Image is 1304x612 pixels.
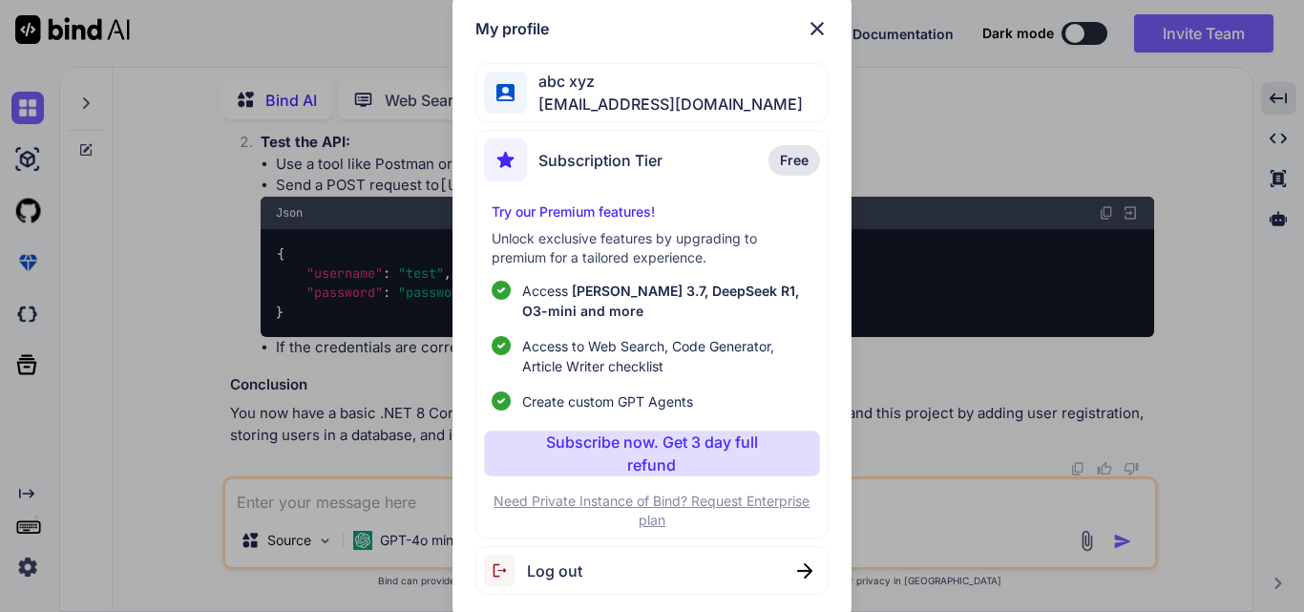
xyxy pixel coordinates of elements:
span: Access to Web Search, Code Generator, Article Writer checklist [522,336,811,376]
p: Unlock exclusive features by upgrading to premium for a tailored experience. [492,229,811,267]
p: Access [522,281,811,321]
span: Create custom GPT Agents [522,391,693,412]
p: Try our Premium features! [492,202,811,222]
span: Log out [527,559,582,582]
img: close [797,563,812,579]
p: Subscribe now. Get 3 day full refund [521,431,782,476]
img: close [806,17,829,40]
span: abc xyz [527,70,803,93]
img: checklist [492,391,511,411]
h1: My profile [475,17,549,40]
span: Subscription Tier [538,149,663,172]
img: checklist [492,281,511,300]
span: [EMAIL_ADDRESS][DOMAIN_NAME] [527,93,803,116]
p: Need Private Instance of Bind? Request Enterprise plan [484,492,819,530]
img: subscription [484,138,527,181]
img: profile [496,84,515,102]
img: logout [484,555,527,586]
span: Free [780,151,809,170]
button: Subscribe now. Get 3 day full refund [484,431,819,476]
img: checklist [492,336,511,355]
span: [PERSON_NAME] 3.7, DeepSeek R1, O3-mini and more [522,283,799,319]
